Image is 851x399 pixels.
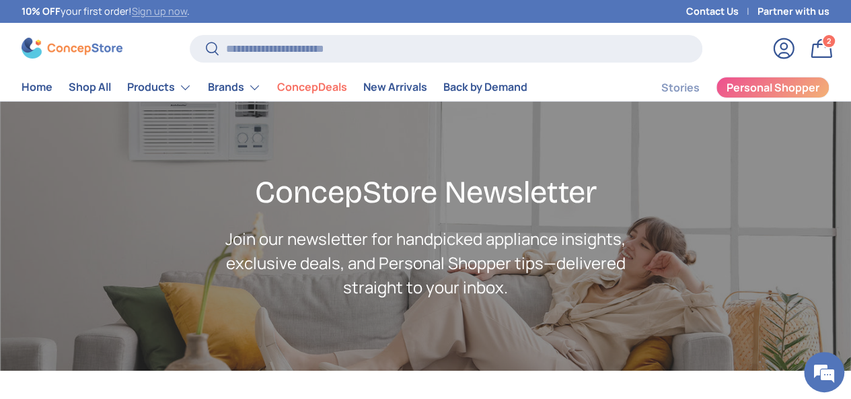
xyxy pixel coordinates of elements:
[69,74,111,100] a: Shop All
[223,173,628,212] h2: ConcepStore Newsletter
[363,74,427,100] a: New Arrivals
[22,5,61,17] strong: 10% OFF
[119,74,200,101] summary: Products
[716,77,829,98] a: Personal Shopper
[223,227,628,299] p: Join our newsletter for handpicked appliance insights, exclusive deals, and Personal Shopper tips...
[827,36,831,46] span: 2
[132,5,187,17] a: Sign up now
[22,38,122,59] img: ConcepStore
[22,74,527,101] nav: Primary
[221,7,253,39] div: Minimize live chat window
[22,74,52,100] a: Home
[22,4,190,19] p: your first order! .
[661,75,700,101] a: Stories
[727,82,819,93] span: Personal Shopper
[78,116,186,252] span: We're online!
[686,4,757,19] a: Contact Us
[200,74,269,101] summary: Brands
[7,260,256,307] textarea: Type your message and hit 'Enter'
[757,4,829,19] a: Partner with us
[443,74,527,100] a: Back by Demand
[629,74,829,101] nav: Secondary
[277,74,347,100] a: ConcepDeals
[70,75,226,93] div: Chat with us now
